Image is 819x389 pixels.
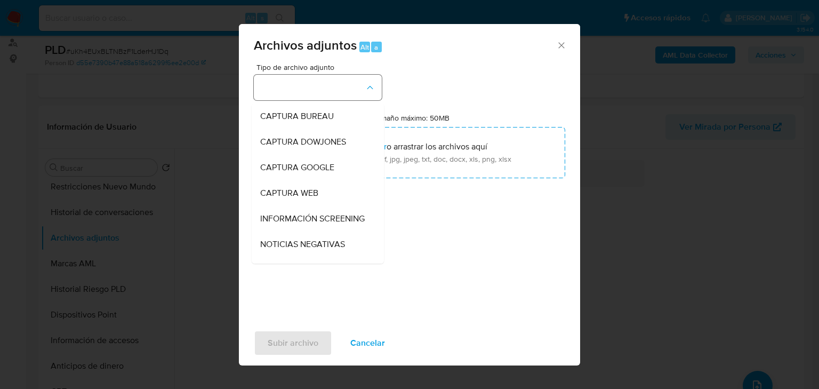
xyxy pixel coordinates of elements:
label: Tamaño máximo: 50MB [373,113,449,123]
span: CAPTURA BUREAU [260,111,334,122]
button: Cerrar [556,40,566,50]
span: CAPTURA GOOGLE [260,162,334,173]
span: CAPTURA DOWJONES [260,137,346,147]
span: Cancelar [350,331,385,355]
span: Archivos adjuntos [254,36,357,54]
span: INFORMACIÓN SCREENING [260,213,365,224]
span: NOTICIAS NEGATIVAS [260,239,345,250]
span: a [374,42,378,52]
span: Alt [360,42,369,52]
span: CAPTURA WEB [260,188,318,199]
span: Tipo de archivo adjunto [256,63,384,71]
button: Cancelar [336,330,399,356]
